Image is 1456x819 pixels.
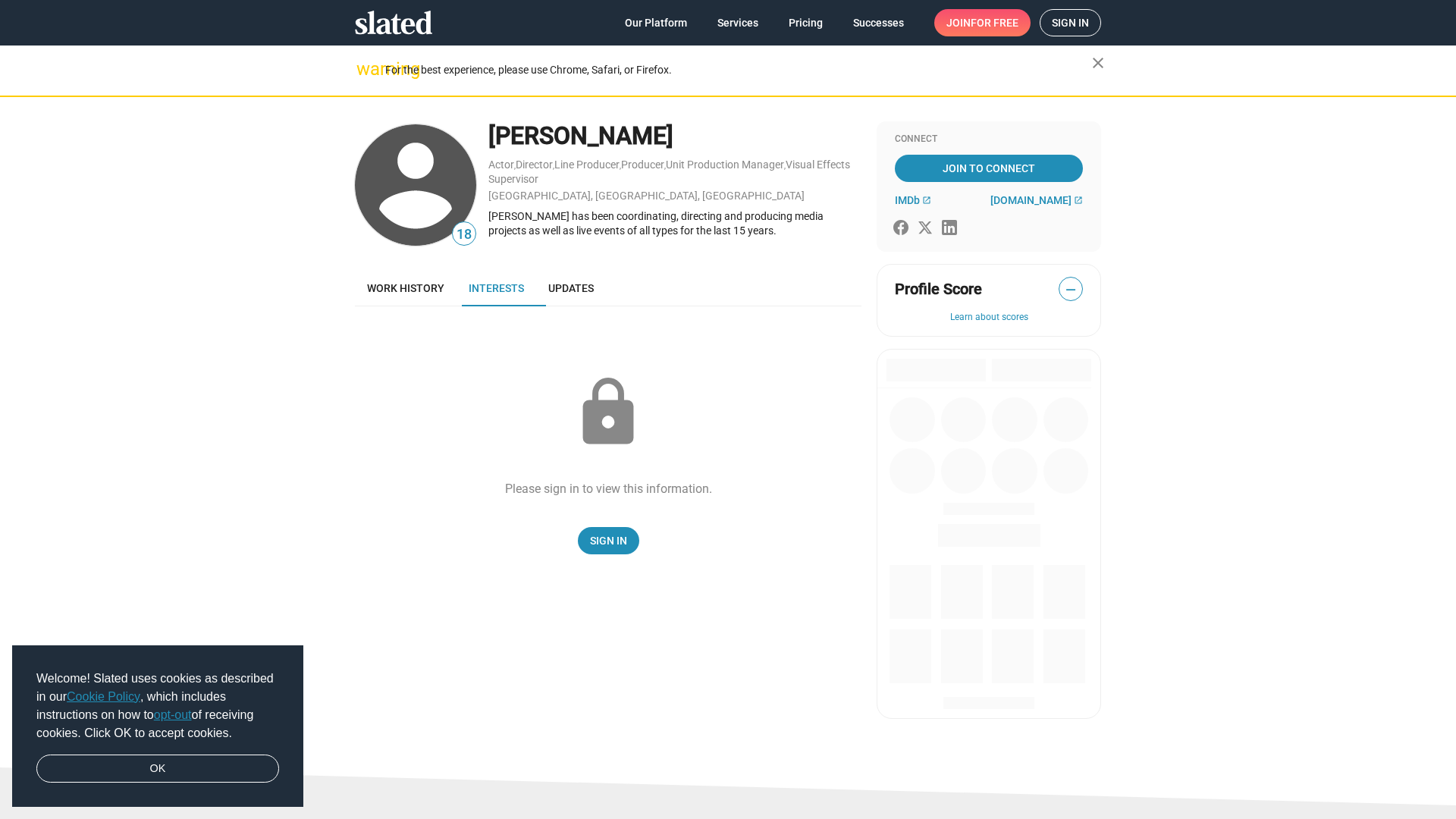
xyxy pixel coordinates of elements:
[554,158,620,171] a: Line Producer
[895,155,1083,182] a: Join To Connect
[613,9,699,36] a: Our Platform
[578,527,639,554] a: Sign In
[505,481,712,497] div: Please sign in to view this information.
[453,224,475,245] span: 18
[590,527,627,554] span: Sign In
[664,162,666,170] span: ,
[488,120,861,152] div: [PERSON_NAME]
[548,282,594,294] span: Updates
[1040,9,1101,36] a: Sign in
[621,158,664,171] a: Producer
[841,9,916,36] a: Successes
[784,162,786,170] span: ,
[971,9,1018,36] span: for free
[1074,196,1083,205] mat-icon: open_in_new
[620,162,621,170] span: ,
[488,209,861,237] div: [PERSON_NAME] has been coordinating, directing and producing media projects as well as live event...
[898,155,1080,182] span: Join To Connect
[625,9,687,36] span: Our Platform
[1089,54,1107,72] mat-icon: close
[717,9,758,36] span: Services
[355,270,457,306] a: Work history
[705,9,770,36] a: Services
[1059,280,1082,300] span: —
[488,158,514,171] a: Actor
[457,270,536,306] a: Interests
[666,158,784,171] a: Unit Production Manager
[516,158,553,171] a: Director
[385,60,1092,80] div: For the best experience, please use Chrome, Safari, or Firefox.
[12,645,303,808] div: cookieconsent
[570,375,646,450] mat-icon: lock
[367,282,444,294] span: Work history
[934,9,1031,36] a: Joinfor free
[946,9,1018,36] span: Join
[895,133,1083,146] div: Connect
[553,162,554,170] span: ,
[895,279,982,300] span: Profile Score
[990,194,1072,206] span: [DOMAIN_NAME]
[536,270,606,306] a: Updates
[356,60,375,78] mat-icon: warning
[922,196,931,205] mat-icon: open_in_new
[777,9,835,36] a: Pricing
[990,194,1083,206] a: [DOMAIN_NAME]
[895,194,920,206] span: IMDb
[36,755,279,783] a: dismiss cookie message
[36,670,279,742] span: Welcome! Slated uses cookies as described in our , which includes instructions on how to of recei...
[488,158,850,185] a: Visual Effects Supervisor
[154,708,192,721] a: opt-out
[488,190,805,202] a: [GEOGRAPHIC_DATA], [GEOGRAPHIC_DATA], [GEOGRAPHIC_DATA]
[895,312,1083,324] button: Learn about scores
[1052,10,1089,36] span: Sign in
[853,9,904,36] span: Successes
[514,162,516,170] span: ,
[895,194,931,206] a: IMDb
[789,9,823,36] span: Pricing
[67,690,140,703] a: Cookie Policy
[469,282,524,294] span: Interests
